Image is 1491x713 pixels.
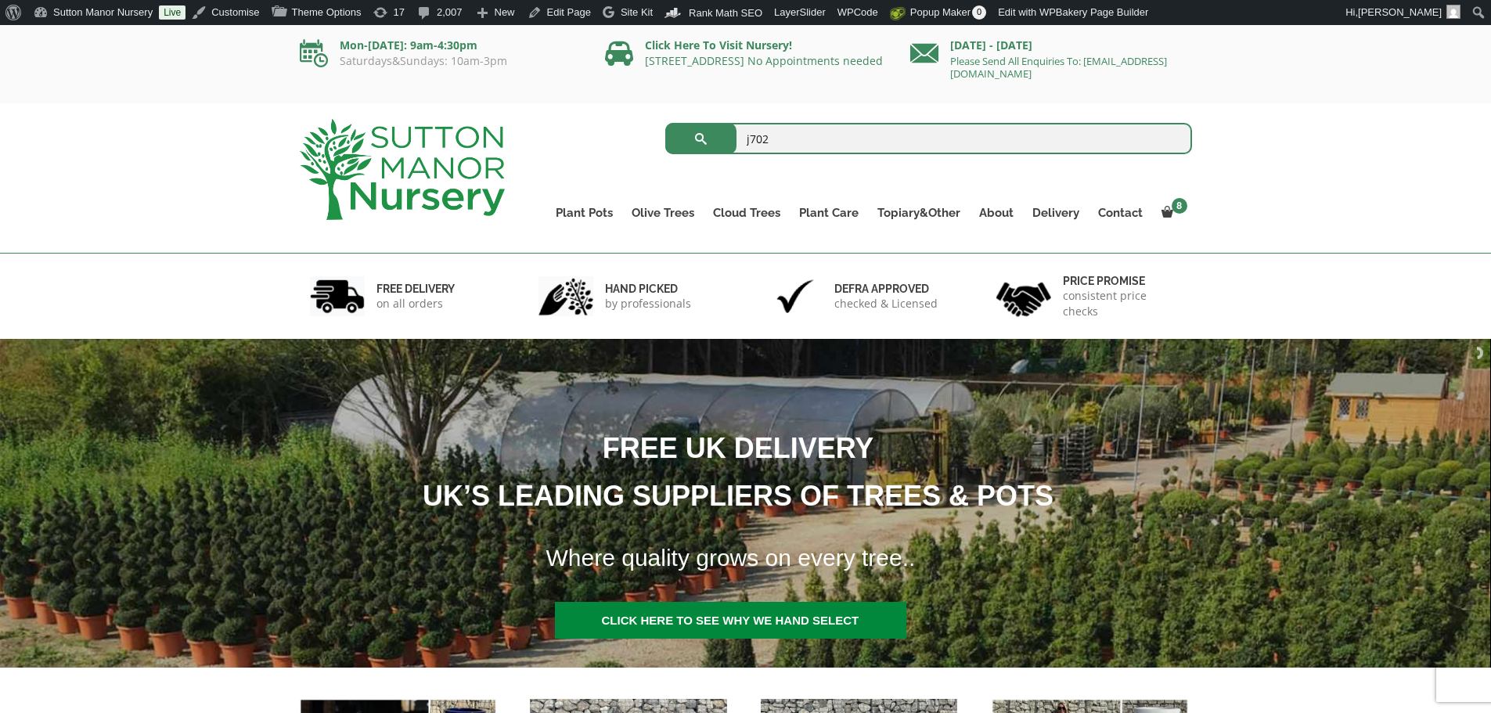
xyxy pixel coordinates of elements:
[376,282,455,296] h6: FREE DELIVERY
[310,276,365,316] img: 1.jpg
[1152,202,1192,224] a: 8
[1023,202,1089,224] a: Delivery
[300,36,582,55] p: Mon-[DATE]: 9am-4:30pm
[665,123,1192,154] input: Search...
[159,5,185,20] a: Live
[622,202,704,224] a: Olive Trees
[868,202,970,224] a: Topiary&Other
[834,282,938,296] h6: Defra approved
[605,282,691,296] h6: hand picked
[621,6,653,18] span: Site Kit
[1172,198,1187,214] span: 8
[645,53,883,68] a: [STREET_ADDRESS] No Appointments needed
[834,296,938,311] p: checked & Licensed
[950,54,1167,81] a: Please Send All Enquiries To: [EMAIL_ADDRESS][DOMAIN_NAME]
[376,296,455,311] p: on all orders
[972,5,986,20] span: 0
[1089,202,1152,224] a: Contact
[689,7,762,19] span: Rank Math SEO
[1358,6,1442,18] span: [PERSON_NAME]
[768,276,823,316] img: 3.jpg
[605,296,691,311] p: by professionals
[704,202,790,224] a: Cloud Trees
[645,38,792,52] a: Click Here To Visit Nursery!
[538,276,593,316] img: 2.jpg
[1063,288,1182,319] p: consistent price checks
[1063,274,1182,288] h6: Price promise
[527,535,1296,582] h1: Where quality grows on every tree..
[910,36,1192,55] p: [DATE] - [DATE]
[300,55,582,67] p: Saturdays&Sundays: 10am-3pm
[790,202,868,224] a: Plant Care
[970,202,1023,224] a: About
[300,119,505,220] img: logo
[163,424,1295,520] h1: FREE UK DELIVERY UK’S LEADING SUPPLIERS OF TREES & POTS
[996,272,1051,320] img: 4.jpg
[546,202,622,224] a: Plant Pots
